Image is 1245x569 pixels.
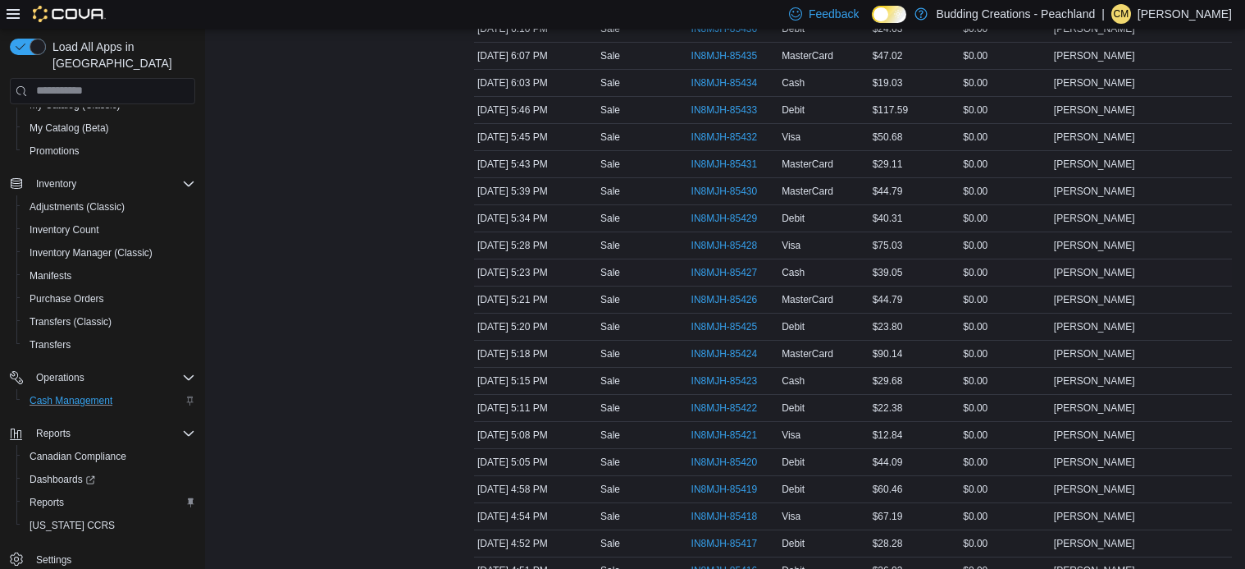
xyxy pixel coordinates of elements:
span: MasterCard [782,347,833,360]
span: $29.68 [873,374,903,388]
span: Dark Mode [872,23,873,24]
span: Cash Management [23,391,195,411]
button: Inventory [30,174,83,194]
span: MasterCard [782,185,833,198]
a: [US_STATE] CCRS [23,516,121,535]
span: Debit [782,212,805,225]
div: [DATE] 5:43 PM [474,154,597,174]
div: $0.00 [960,507,1051,526]
span: $117.59 [873,103,908,117]
button: IN8MJH-85434 [691,73,774,93]
span: $67.19 [873,510,903,523]
span: Visa [782,131,800,144]
button: Adjustments (Classic) [16,195,202,218]
div: [DATE] 5:21 PM [474,290,597,310]
span: IN8MJH-85422 [691,402,758,415]
span: Transfers (Classic) [23,312,195,332]
span: [PERSON_NAME] [1054,456,1135,469]
div: [DATE] 5:46 PM [474,100,597,120]
a: Transfers [23,335,77,355]
p: Sale [600,374,620,388]
p: Sale [600,510,620,523]
a: Inventory Count [23,220,106,240]
div: [DATE] 5:20 PM [474,317,597,337]
p: Budding Creations - Peachland [936,4,1095,24]
div: $0.00 [960,73,1051,93]
span: $47.02 [873,49,903,62]
span: $44.09 [873,456,903,469]
div: $0.00 [960,290,1051,310]
div: [DATE] 5:08 PM [474,425,597,445]
span: $75.03 [873,239,903,252]
a: Canadian Compliance [23,447,133,466]
div: [DATE] 6:07 PM [474,46,597,66]
span: $28.28 [873,537,903,550]
span: [PERSON_NAME] [1054,320,1135,333]
div: $0.00 [960,371,1051,391]
span: Inventory [36,177,76,190]
button: Inventory [3,172,202,195]
span: IN8MJH-85434 [691,76,758,89]
p: Sale [600,347,620,360]
span: IN8MJH-85419 [691,483,758,496]
button: Cash Management [16,389,202,412]
span: Reports [23,493,195,512]
button: IN8MJH-85431 [691,154,774,174]
span: [PERSON_NAME] [1054,374,1135,388]
button: Transfers (Classic) [16,310,202,333]
button: Operations [3,366,202,389]
span: IN8MJH-85426 [691,293,758,306]
button: [US_STATE] CCRS [16,514,202,537]
div: $0.00 [960,398,1051,418]
span: Transfers [23,335,195,355]
p: [PERSON_NAME] [1138,4,1232,24]
span: Canadian Compliance [23,447,195,466]
p: Sale [600,239,620,252]
button: Inventory Manager (Classic) [16,241,202,264]
p: Sale [600,22,620,35]
span: IN8MJH-85430 [691,185,758,198]
div: [DATE] 5:28 PM [474,236,597,255]
span: [PERSON_NAME] [1054,103,1135,117]
span: Visa [782,510,800,523]
a: Dashboards [16,468,202,491]
span: Inventory Manager (Classic) [30,246,153,259]
span: Reports [30,424,195,443]
span: Debit [782,537,805,550]
div: Chris Manolescu [1111,4,1131,24]
span: IN8MJH-85421 [691,429,758,442]
div: $0.00 [960,236,1051,255]
div: [DATE] 5:11 PM [474,398,597,418]
span: IN8MJH-85420 [691,456,758,469]
a: Adjustments (Classic) [23,197,131,217]
span: Cash [782,266,805,279]
div: $0.00 [960,534,1051,553]
span: Cash [782,374,805,388]
button: Purchase Orders [16,287,202,310]
span: $90.14 [873,347,903,360]
button: IN8MJH-85421 [691,425,774,445]
span: Canadian Compliance [30,450,126,463]
span: Visa [782,429,800,442]
span: Debit [782,103,805,117]
span: IN8MJH-85423 [691,374,758,388]
span: [PERSON_NAME] [1054,402,1135,415]
span: IN8MJH-85429 [691,212,758,225]
button: IN8MJH-85424 [691,344,774,364]
span: $44.79 [873,293,903,306]
button: IN8MJH-85435 [691,46,774,66]
span: IN8MJH-85433 [691,103,758,117]
span: CM [1114,4,1129,24]
span: [PERSON_NAME] [1054,483,1135,496]
span: Transfers [30,338,71,351]
button: My Catalog (Beta) [16,117,202,140]
span: $40.31 [873,212,903,225]
p: Sale [600,76,620,89]
p: Sale [600,49,620,62]
div: [DATE] 5:23 PM [474,263,597,282]
button: Transfers [16,333,202,356]
div: [DATE] 5:18 PM [474,344,597,364]
button: Inventory Count [16,218,202,241]
span: [PERSON_NAME] [1054,49,1135,62]
span: [PERSON_NAME] [1054,537,1135,550]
